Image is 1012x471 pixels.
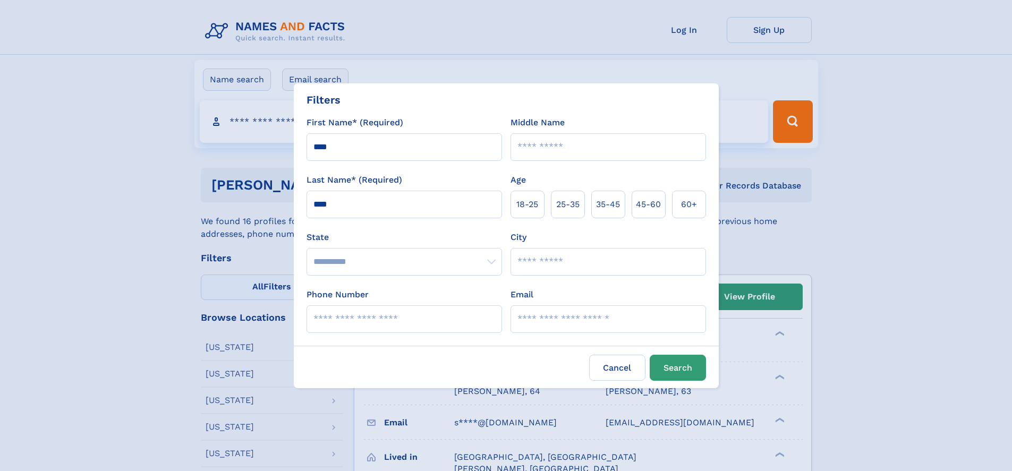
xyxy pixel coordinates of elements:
[636,198,661,211] span: 45‑60
[516,198,538,211] span: 18‑25
[556,198,580,211] span: 25‑35
[589,355,645,381] label: Cancel
[307,116,403,129] label: First Name* (Required)
[681,198,697,211] span: 60+
[596,198,620,211] span: 35‑45
[511,288,533,301] label: Email
[511,116,565,129] label: Middle Name
[307,92,341,108] div: Filters
[511,231,526,244] label: City
[307,231,502,244] label: State
[307,288,369,301] label: Phone Number
[307,174,402,186] label: Last Name* (Required)
[511,174,526,186] label: Age
[650,355,706,381] button: Search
